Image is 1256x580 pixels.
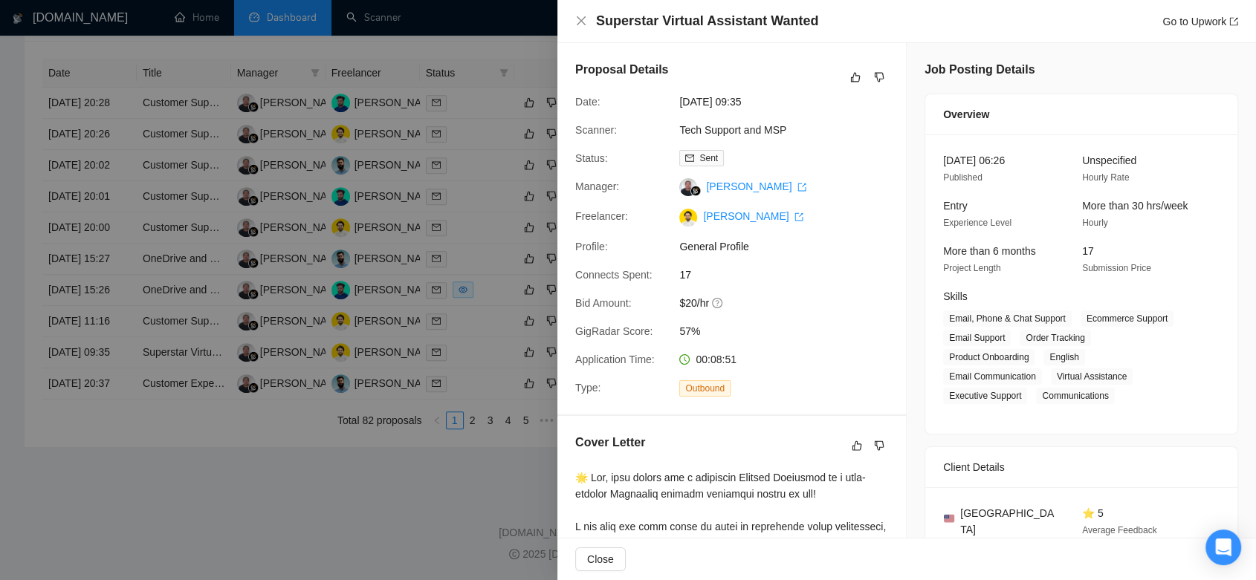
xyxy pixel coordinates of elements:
[1082,507,1104,519] span: ⭐ 5
[943,447,1220,487] div: Client Details
[679,94,902,110] span: [DATE] 09:35
[1051,368,1133,385] span: Virtual Assistance
[943,263,1000,273] span: Project Length
[874,71,884,83] span: dislike
[1082,172,1129,183] span: Hourly Rate
[703,210,803,222] a: [PERSON_NAME] export
[943,330,1011,346] span: Email Support
[848,437,866,454] button: like
[943,106,989,123] span: Overview
[943,172,983,183] span: Published
[1043,349,1084,365] span: English
[870,68,888,86] button: dislike
[870,437,888,454] button: dislike
[943,349,1035,365] span: Product Onboarding
[943,388,1027,404] span: Executive Support
[706,180,806,192] a: [PERSON_NAME] export
[575,124,617,136] span: Scanner:
[596,12,818,30] h4: Superstar Virtual Assistant Wanted
[1205,530,1241,565] div: Open Intercom Messenger
[852,440,862,452] span: like
[679,295,902,311] span: $20/hr
[943,154,1005,166] span: [DATE] 06:26
[575,15,587,27] button: Close
[575,210,628,222] span: Freelancer:
[960,505,1058,538] span: [GEOGRAPHIC_DATA]
[690,186,701,196] img: gigradar-bm.png
[1082,154,1136,166] span: Unspecified
[679,267,902,283] span: 17
[575,152,608,164] span: Status:
[685,154,694,163] span: mail
[575,269,653,281] span: Connects Spent:
[925,61,1035,79] h5: Job Posting Details
[575,61,668,79] h5: Proposal Details
[1162,16,1238,27] a: Go to Upworkexport
[575,325,653,337] span: GigRadar Score:
[575,547,626,571] button: Close
[679,323,902,339] span: 57%
[696,353,737,365] span: 00:08:51
[1082,200,1188,212] span: More than 30 hrs/week
[575,241,608,252] span: Profile:
[712,297,724,309] span: question-circle
[679,238,902,255] span: General Profile
[944,513,954,524] img: 🇺🇸
[1082,218,1108,228] span: Hourly
[943,310,1072,327] span: Email, Phone & Chat Support
[850,71,861,83] span: like
[679,354,690,365] span: clock-circle
[1020,330,1090,346] span: Order Tracking
[575,353,655,365] span: Application Time:
[943,368,1042,385] span: Email Communication
[1036,388,1114,404] span: Communications
[679,380,731,397] span: Outbound
[794,212,803,221] span: export
[874,440,884,452] span: dislike
[575,15,587,27] span: close
[943,218,1011,228] span: Experience Level
[575,96,600,108] span: Date:
[1082,263,1151,273] span: Submission Price
[797,183,806,192] span: export
[1081,310,1174,327] span: Ecommerce Support
[1229,17,1238,26] span: export
[679,209,697,227] img: c1-Lmoh8f6sE7CY63AH8vJVmDuBvJ-uOrcJQuUt-0_f_vnZcibHCn_SQxvHUCdmcW-
[575,434,645,452] h5: Cover Letter
[943,245,1036,257] span: More than 6 months
[679,124,786,136] a: Tech Support and MSP
[943,290,968,302] span: Skills
[587,551,614,567] span: Close
[1082,525,1157,535] span: Average Feedback
[846,68,864,86] button: like
[575,180,619,192] span: Manager:
[575,297,632,309] span: Bid Amount:
[943,200,968,212] span: Entry
[699,153,718,163] span: Sent
[1082,245,1094,257] span: 17
[575,382,601,394] span: Type:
